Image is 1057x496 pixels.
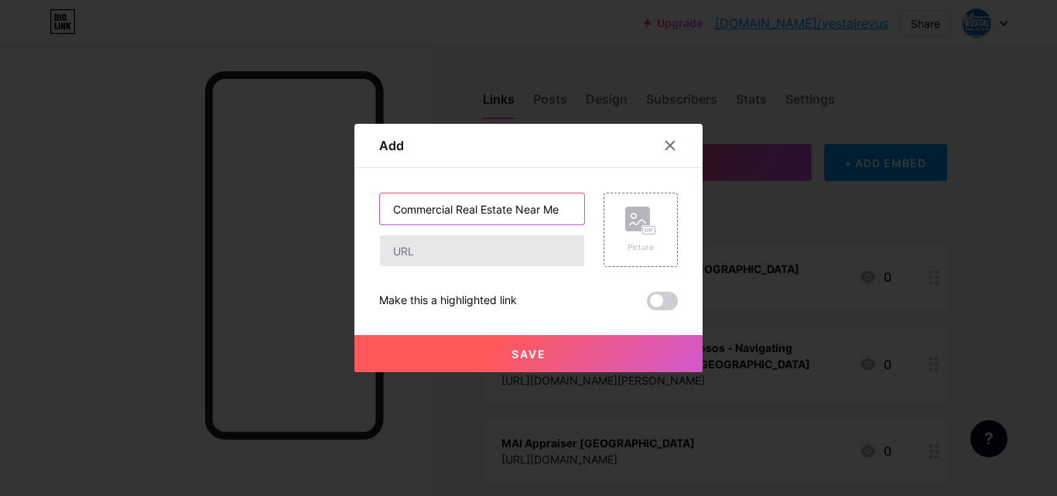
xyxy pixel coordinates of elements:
input: URL [380,235,584,266]
div: Add [379,136,404,155]
span: Save [511,347,546,361]
input: Title [380,193,584,224]
div: Picture [625,241,656,253]
div: Make this a highlighted link [379,292,517,310]
button: Save [354,335,703,372]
